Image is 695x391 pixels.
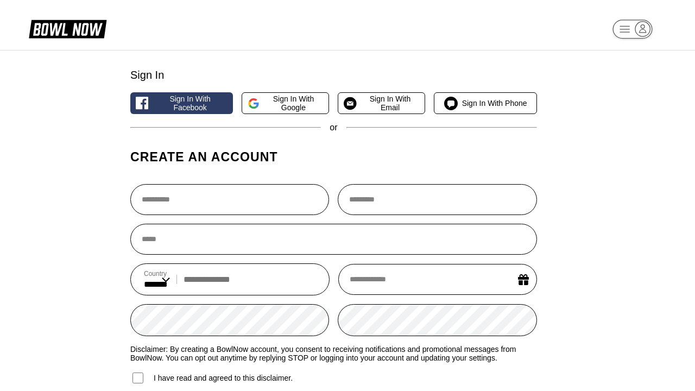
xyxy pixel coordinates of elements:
[153,94,227,112] span: Sign in with Facebook
[434,92,536,114] button: Sign in with Phone
[242,92,329,114] button: Sign in with Google
[130,345,537,362] label: Disclaimer: By creating a BowlNow account, you consent to receiving notifications and promotional...
[130,371,293,385] label: I have read and agreed to this disclaimer.
[338,92,425,114] button: Sign in with Email
[130,123,537,133] div: or
[361,94,420,112] span: Sign in with Email
[130,149,537,165] h1: Create an account
[264,94,323,112] span: Sign in with Google
[144,270,170,278] label: Country
[130,92,233,114] button: Sign in with Facebook
[132,373,143,383] input: I have read and agreed to this disclaimer.
[130,69,537,81] div: Sign In
[462,99,527,108] span: Sign in with Phone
